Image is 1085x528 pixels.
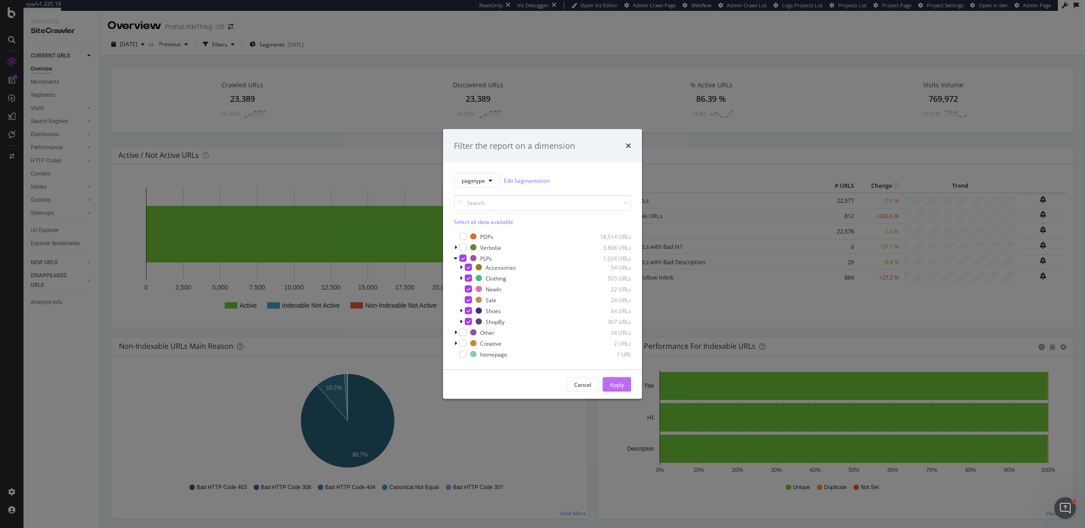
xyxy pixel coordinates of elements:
[480,254,492,262] div: PLPs
[587,296,631,304] div: 24 URLs
[480,350,507,358] div: homepage
[587,243,631,251] div: 3,806 URLs
[504,176,550,185] a: Edit Segmentation
[454,140,575,152] div: Filter the report on a dimension
[454,218,631,226] div: Select all data available
[603,377,631,392] button: Apply
[486,274,506,282] div: Clothing
[566,377,599,392] button: Cancel
[462,176,485,184] span: pagetype
[574,381,591,388] div: Cancel
[587,318,631,325] div: 367 URLs
[480,243,501,251] div: Verbolia
[480,233,493,240] div: PDPs
[587,307,631,314] div: 64 URLs
[486,263,516,271] div: Accessories
[587,274,631,282] div: 503 URLs
[480,339,501,347] div: Creative
[454,173,500,188] button: pagetype
[610,381,624,388] div: Apply
[486,296,496,304] div: Sale
[587,350,631,358] div: 1 URL
[486,285,501,293] div: NewIn
[480,328,495,336] div: Other
[486,318,505,325] div: ShopBy
[587,263,631,271] div: 54 URLs
[626,140,631,152] div: times
[587,339,631,347] div: 2 URLs
[587,254,631,262] div: 1,034 URLs
[443,129,642,399] div: modal
[1054,497,1076,519] iframe: Intercom live chat
[486,307,501,314] div: Shoes
[587,328,631,336] div: 34 URLs
[587,233,631,240] div: 18,514 URLs
[454,195,631,211] input: Search
[587,285,631,293] div: 22 URLs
